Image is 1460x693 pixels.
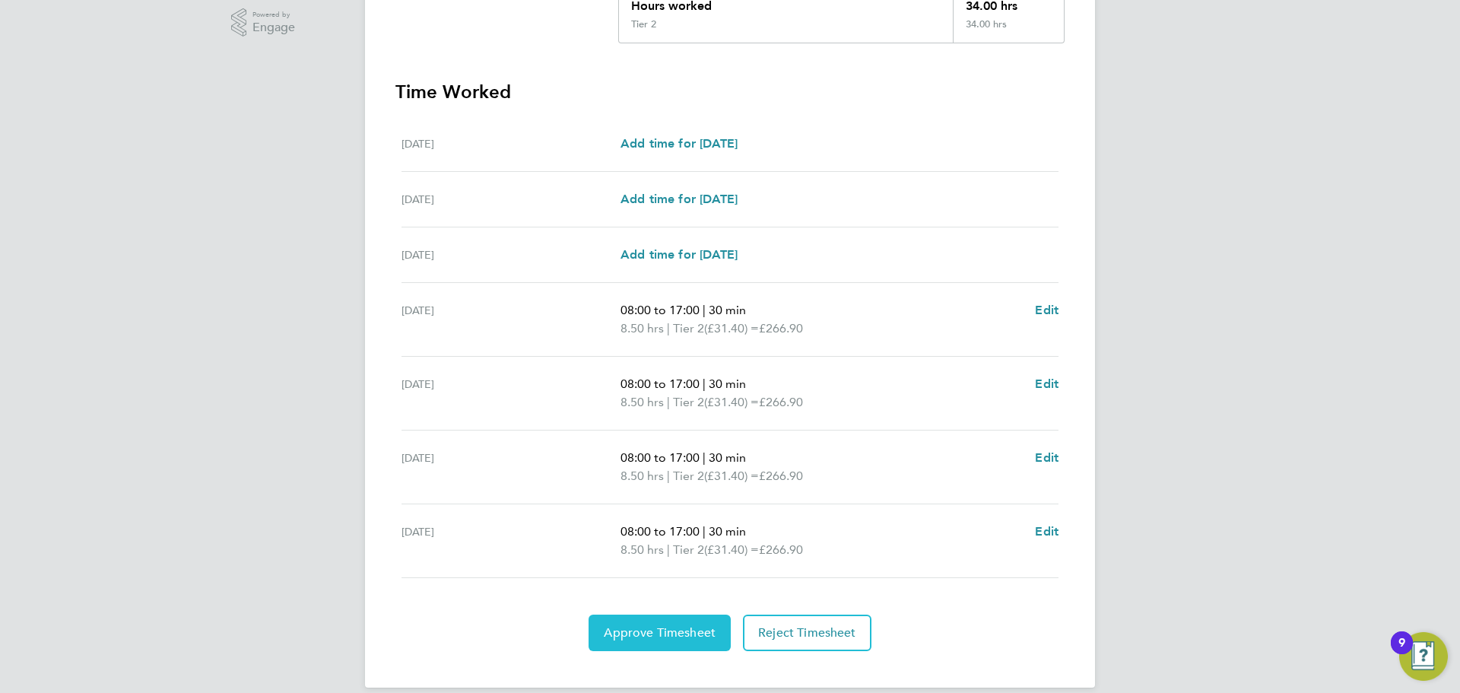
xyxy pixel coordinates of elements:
[709,450,746,465] span: 30 min
[704,395,759,409] span: (£31.40) =
[673,541,704,559] span: Tier 2
[620,395,664,409] span: 8.50 hrs
[589,615,731,651] button: Approve Timesheet
[743,615,871,651] button: Reject Timesheet
[620,192,738,206] span: Add time for [DATE]
[758,625,856,641] span: Reject Timesheet
[620,542,664,557] span: 8.50 hrs
[673,393,704,412] span: Tier 2
[620,321,664,335] span: 8.50 hrs
[401,523,620,559] div: [DATE]
[759,321,803,335] span: £266.90
[620,469,664,483] span: 8.50 hrs
[667,321,670,335] span: |
[667,469,670,483] span: |
[953,18,1064,43] div: 34.00 hrs
[231,8,296,37] a: Powered byEngage
[620,450,700,465] span: 08:00 to 17:00
[1035,450,1058,465] span: Edit
[709,303,746,317] span: 30 min
[1035,375,1058,393] a: Edit
[401,449,620,485] div: [DATE]
[401,190,620,208] div: [DATE]
[1035,449,1058,467] a: Edit
[252,8,295,21] span: Powered by
[620,524,700,539] span: 08:00 to 17:00
[709,524,746,539] span: 30 min
[1399,632,1448,681] button: Open Resource Center, 9 new notifications
[401,135,620,153] div: [DATE]
[759,395,803,409] span: £266.90
[1398,643,1405,663] div: 9
[620,303,700,317] span: 08:00 to 17:00
[604,625,716,641] span: Approve Timesheet
[1035,301,1058,319] a: Edit
[1035,377,1058,391] span: Edit
[620,135,738,153] a: Add time for [DATE]
[1035,523,1058,541] a: Edit
[401,246,620,264] div: [DATE]
[620,377,700,391] span: 08:00 to 17:00
[759,542,803,557] span: £266.90
[703,524,706,539] span: |
[1035,303,1058,317] span: Edit
[673,319,704,338] span: Tier 2
[704,321,759,335] span: (£31.40) =
[401,301,620,338] div: [DATE]
[620,247,738,262] span: Add time for [DATE]
[252,21,295,34] span: Engage
[395,80,1065,104] h3: Time Worked
[704,469,759,483] span: (£31.40) =
[620,136,738,151] span: Add time for [DATE]
[709,377,746,391] span: 30 min
[704,542,759,557] span: (£31.40) =
[667,542,670,557] span: |
[401,375,620,412] div: [DATE]
[631,18,656,30] div: Tier 2
[703,377,706,391] span: |
[667,395,670,409] span: |
[620,190,738,208] a: Add time for [DATE]
[703,303,706,317] span: |
[673,467,704,485] span: Tier 2
[759,469,803,483] span: £266.90
[620,246,738,264] a: Add time for [DATE]
[1035,524,1058,539] span: Edit
[703,450,706,465] span: |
